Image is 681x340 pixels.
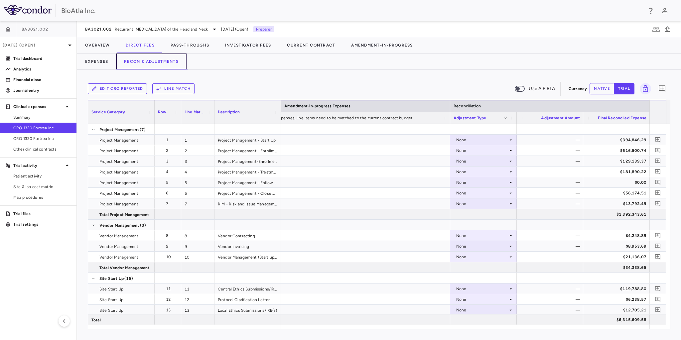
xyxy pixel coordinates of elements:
button: Pass-Throughs [163,37,217,53]
div: $119,788.80 [589,283,646,294]
div: — [523,283,580,294]
div: $13,792.49 [589,198,646,209]
div: None [456,230,508,241]
div: Project Management - Enrollment [214,145,281,156]
div: $1,392,343.61 [589,209,646,220]
div: $6,315,609.58 [589,314,646,325]
span: (7) [140,124,146,135]
div: — [523,167,580,177]
svg: Add comment [655,307,661,313]
svg: Add comment [655,169,661,175]
div: $129,139.37 [589,156,646,167]
span: Amendment-in-progress Expenses [284,104,351,108]
div: — [523,188,580,198]
div: 6 [181,188,214,198]
span: Map procedures [13,194,71,200]
svg: Add comment [655,243,661,249]
button: Current Contract [279,37,343,53]
button: Overview [77,37,118,53]
div: None [456,135,508,145]
div: None [456,305,508,315]
svg: Add comment [655,147,661,154]
div: $181,890.22 [589,167,646,177]
div: 4 [161,167,178,177]
span: Project Management [99,135,138,146]
p: Journal entry [13,87,71,93]
p: Trial activity [13,163,63,169]
button: Add comment [653,252,662,261]
div: 11 [161,283,178,294]
button: Add comment [653,178,662,187]
span: Recurrent [MEDICAL_DATA] of the Head and Neck [115,26,208,32]
button: Add comment [653,146,662,155]
div: Local Ethics Submissions/IRB(s) [214,305,281,315]
svg: Add comment [658,85,666,93]
div: 12 [181,294,214,304]
button: Add comment [653,305,662,314]
span: Lock grid [637,83,651,94]
button: trial [614,83,634,94]
div: 11 [181,283,214,294]
svg: Add comment [655,137,661,143]
button: Amendment-In-Progress [343,37,421,53]
div: 13 [161,305,178,315]
span: Line Match [185,110,205,114]
span: Row [158,110,166,114]
button: Add comment [653,135,662,144]
button: Add comment [656,83,668,94]
span: Final Reconciled Expense [598,116,646,120]
span: CRO 1320 Fortrea Inc. [13,136,71,142]
div: Vendor Contracting [214,230,281,241]
button: Direct Fees [118,37,163,53]
div: 1 [181,135,214,145]
span: Summary [13,114,71,120]
span: Site Start Up [99,284,123,294]
div: RIM - Risk and Issue Management [214,198,281,209]
div: — [523,135,580,145]
div: Project Management - Close Out [214,188,281,198]
span: BA3021.002 [22,27,49,32]
img: logo-full-BYUhSk78.svg [4,5,52,15]
span: Patient activity [13,173,71,179]
button: Add comment [653,199,662,208]
div: None [456,156,508,167]
p: Trial files [13,211,71,217]
div: None [456,241,508,252]
span: CRO 1320 Fortrea Inc. [13,125,71,131]
p: Trial settings [13,221,71,227]
div: Vendor Management (Start up to Close Out) [214,252,281,262]
svg: Add comment [655,200,661,207]
div: 8 [161,230,178,241]
div: None [456,252,508,262]
svg: Add comment [655,296,661,302]
button: Edit CRO reported [88,83,147,94]
div: 1 [161,135,178,145]
div: 10 [161,252,178,262]
span: Total Vendor Management [99,263,149,273]
span: Project Management [99,156,138,167]
span: Project Management [99,177,138,188]
div: — [523,230,580,241]
div: $56,174.51 [589,188,646,198]
div: $34,338.65 [589,262,646,273]
div: $6,238.57 [589,294,646,305]
div: — [523,252,580,262]
div: — [523,305,580,315]
div: None [456,167,508,177]
svg: Add comment [655,254,661,260]
div: Protocol Clarification Letter [214,294,281,304]
div: $4,248.89 [589,230,646,241]
p: Financial close [13,77,71,83]
div: 10 [181,252,214,262]
svg: Add comment [655,232,661,239]
span: Use AIP BLA [529,85,555,92]
div: $0.00 [589,177,646,188]
div: — [523,145,580,156]
p: Clinical expenses [13,104,63,110]
span: Description [218,110,240,114]
p: Currency [569,86,587,92]
button: Recon & Adjustments [116,54,187,69]
div: $394,846.29 [589,135,646,145]
div: 2 [181,145,214,156]
div: — [523,241,580,252]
